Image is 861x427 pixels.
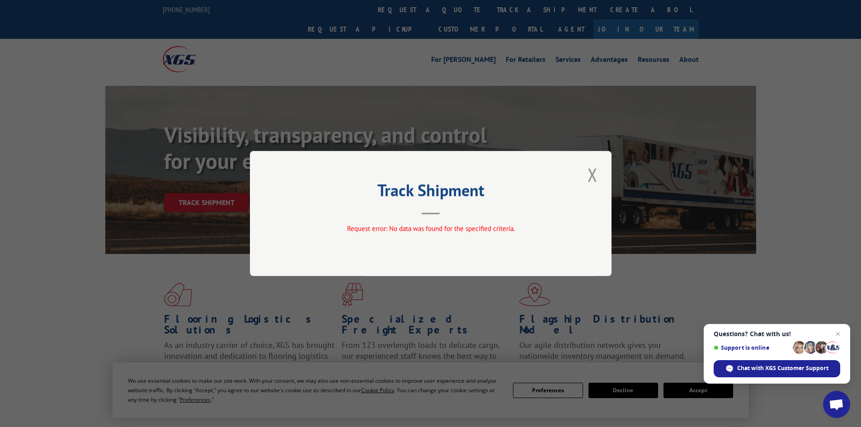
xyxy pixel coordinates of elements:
[295,184,566,201] h2: Track Shipment
[823,391,850,418] a: Open chat
[737,364,828,372] span: Chat with XGS Customer Support
[714,330,840,338] span: Questions? Chat with us!
[714,360,840,377] span: Chat with XGS Customer Support
[714,344,790,351] span: Support is online
[347,224,514,233] span: Request error: No data was found for the specified criteria.
[585,162,600,187] button: Close modal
